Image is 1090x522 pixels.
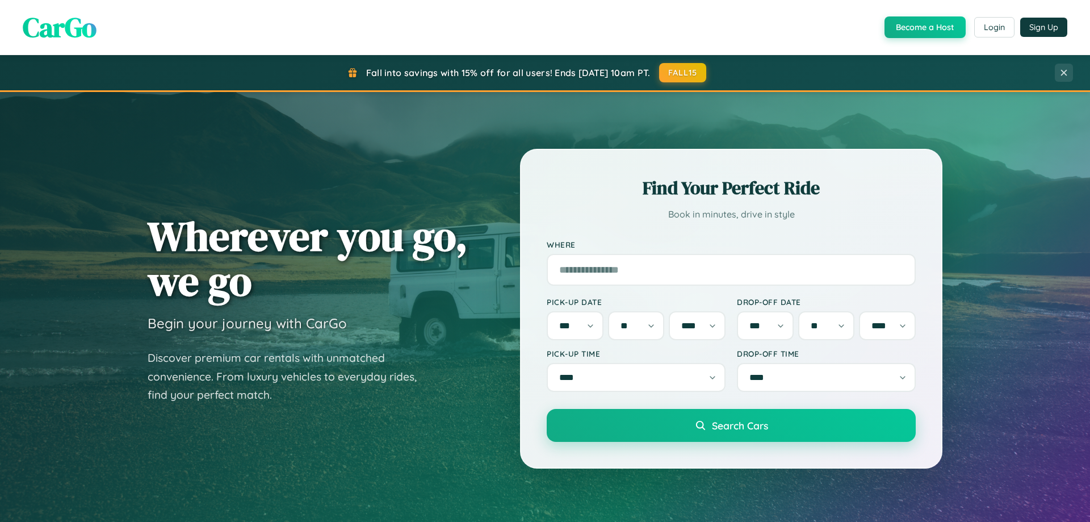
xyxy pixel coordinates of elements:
h3: Begin your journey with CarGo [148,315,347,332]
label: Drop-off Time [737,349,916,358]
p: Book in minutes, drive in style [547,206,916,223]
span: Search Cars [712,419,768,432]
h2: Find Your Perfect Ride [547,176,916,201]
label: Drop-off Date [737,297,916,307]
button: Login [974,17,1014,37]
button: Sign Up [1020,18,1067,37]
span: Fall into savings with 15% off for all users! Ends [DATE] 10am PT. [366,67,651,78]
p: Discover premium car rentals with unmatched convenience. From luxury vehicles to everyday rides, ... [148,349,431,404]
button: Become a Host [884,16,966,38]
label: Pick-up Time [547,349,726,358]
label: Pick-up Date [547,297,726,307]
span: CarGo [23,9,97,46]
button: Search Cars [547,409,916,442]
button: FALL15 [659,63,707,82]
h1: Wherever you go, we go [148,214,468,303]
label: Where [547,240,916,249]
